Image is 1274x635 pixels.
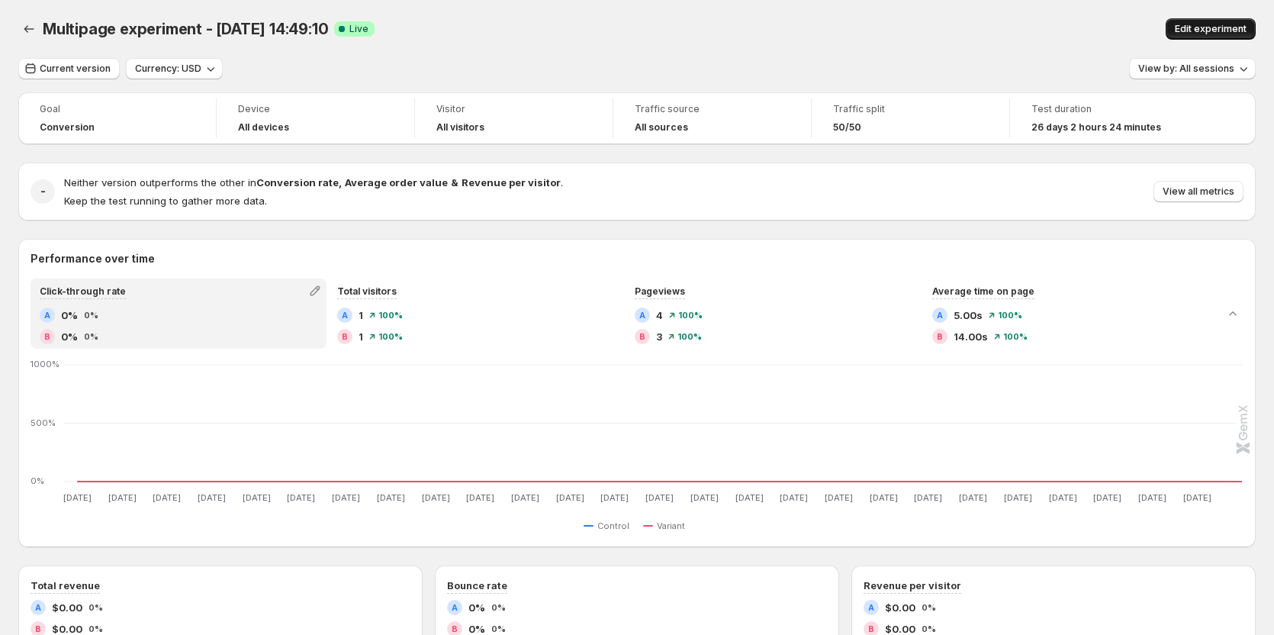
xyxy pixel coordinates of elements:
button: Control [584,517,635,535]
h2: B [342,332,348,341]
h2: B [937,332,943,341]
span: Traffic split [833,103,988,115]
h3: Total revenue [31,578,100,593]
h2: B [35,624,41,633]
span: Multipage experiment - [DATE] 14:49:10 [43,20,328,38]
span: 0% [922,603,936,612]
h2: A [868,603,874,612]
a: Traffic split50/50 [833,102,988,135]
span: 0% [61,329,78,344]
text: [DATE] [511,492,539,503]
span: 100% [677,332,702,341]
text: [DATE] [422,492,450,503]
span: 0% [88,603,103,612]
strong: Conversion rate [256,176,339,189]
h2: A [35,603,41,612]
h2: A [342,311,348,320]
h2: A [44,311,50,320]
span: Pageviews [635,285,685,297]
span: 100% [678,311,703,320]
span: 3 [656,329,662,344]
text: [DATE] [198,492,226,503]
span: 4 [656,308,663,323]
h2: A [937,311,943,320]
h2: B [639,332,645,341]
text: 500% [31,417,56,428]
h2: B [44,332,50,341]
span: 1 [359,308,363,323]
span: 0% [922,624,936,633]
text: [DATE] [1183,492,1211,503]
span: 100% [378,332,403,341]
text: [DATE] [780,492,808,503]
text: [DATE] [914,492,942,503]
a: Traffic sourceAll sources [635,102,790,135]
span: 0% [491,603,506,612]
button: Currency: USD [126,58,223,79]
span: Test duration [1031,103,1187,115]
button: Variant [643,517,691,535]
span: Traffic source [635,103,790,115]
h3: Bounce rate [447,578,507,593]
span: Current version [40,63,111,75]
span: Visitor [436,103,591,115]
span: $0.00 [52,600,82,615]
text: [DATE] [1138,492,1166,503]
span: 0% [491,624,506,633]
text: [DATE] [377,492,405,503]
span: Conversion [40,121,95,134]
text: 0% [31,475,44,486]
span: Edit experiment [1175,23,1247,35]
text: [DATE] [735,492,764,503]
span: 5.00s [954,308,983,323]
h2: A [639,311,645,320]
a: Test duration26 days 2 hours 24 minutes [1031,102,1187,135]
span: 26 days 2 hours 24 minutes [1031,121,1161,134]
strong: Average order value [345,176,448,189]
text: [DATE] [1004,492,1032,503]
strong: Revenue per visitor [462,176,561,189]
span: 0% [88,624,103,633]
span: Live [349,23,368,35]
text: [DATE] [1093,492,1121,503]
span: Control [597,520,629,532]
span: Variant [657,520,685,532]
h2: B [868,624,874,633]
button: View all metrics [1153,181,1243,202]
span: Neither version outperforms the other in . [64,176,563,189]
text: [DATE] [243,492,271,503]
text: 1000% [31,359,60,369]
span: Average time on page [932,285,1034,297]
strong: , [339,176,342,189]
span: Device [238,103,393,115]
span: 0% [84,311,98,320]
strong: & [451,176,458,189]
span: 50/50 [833,121,861,134]
span: 0% [61,308,78,323]
h2: B [452,624,458,633]
h2: A [452,603,458,612]
h2: - [40,184,46,199]
span: 100% [1003,332,1028,341]
text: [DATE] [959,492,987,503]
text: [DATE] [332,492,360,503]
text: [DATE] [825,492,853,503]
span: 0% [468,600,485,615]
button: Back [18,18,40,40]
span: Currency: USD [135,63,201,75]
h4: All sources [635,121,688,134]
h4: All devices [238,121,289,134]
text: [DATE] [63,492,92,503]
button: View by: All sessions [1129,58,1256,79]
a: VisitorAll visitors [436,102,591,135]
span: Goal [40,103,195,115]
span: 0% [84,332,98,341]
text: [DATE] [645,492,674,503]
text: [DATE] [600,492,629,503]
span: 14.00s [954,329,988,344]
a: GoalConversion [40,102,195,135]
button: Edit experiment [1166,18,1256,40]
span: 1 [359,329,363,344]
span: View all metrics [1163,185,1234,198]
span: Keep the test running to gather more data. [64,195,267,207]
